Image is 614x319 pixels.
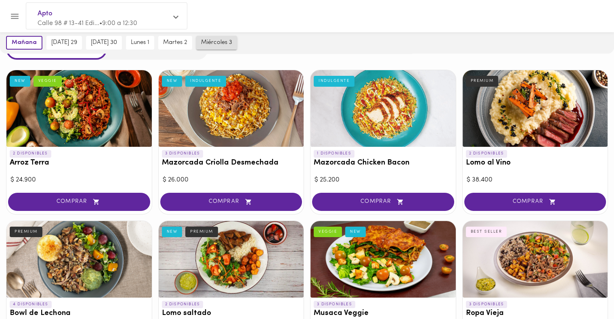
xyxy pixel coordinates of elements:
div: PREMIUM [185,227,218,237]
h3: Mazorcada Chicken Bacon [314,159,453,167]
div: Mazorcada Chicken Bacon [310,70,456,147]
h3: Lomo al Vino [466,159,605,167]
span: [DATE] 29 [51,39,77,46]
button: [DATE] 30 [86,36,122,50]
div: VEGGIE [34,76,62,86]
p: 2 DISPONIBLES [10,150,51,157]
p: 1 DISPONIBLES [314,150,354,157]
span: COMPRAR [18,198,140,205]
span: martes 2 [163,39,187,46]
p: 2 DISPONIBLES [162,301,203,308]
div: INDULGENTE [314,76,354,86]
button: COMPRAR [160,193,302,211]
button: COMPRAR [8,193,150,211]
div: INDULGENTE [185,76,226,86]
div: Arroz Terra [6,70,152,147]
span: lunes 1 [131,39,149,46]
div: Lomo al Vino [463,70,608,147]
div: $ 24.900 [10,175,148,185]
button: lunes 1 [126,36,154,50]
span: Apto [38,8,168,19]
div: Musaca Veggie [310,221,456,298]
span: COMPRAR [322,198,444,205]
button: martes 2 [158,36,192,50]
div: $ 25.200 [314,175,452,185]
div: Bowl de Lechona [6,221,152,298]
button: Menu [5,6,25,26]
div: NEW [162,76,182,86]
button: miércoles 3 [196,36,237,50]
div: VEGGIE [314,227,342,237]
div: Mazorcada Criolla Desmechada [159,70,304,147]
h3: Ropa Vieja [466,309,605,318]
span: miércoles 3 [201,39,232,46]
div: Ropa Vieja [463,221,608,298]
p: 3 DISPONIBLES [162,150,203,157]
div: Lomo saltado [159,221,304,298]
span: mañana [12,39,37,46]
p: 3 DISPONIBLES [466,301,507,308]
button: COMPRAR [464,193,606,211]
h3: Mazorcada Criolla Desmechada [162,159,301,167]
div: PREMIUM [466,76,499,86]
span: Calle 98 # 13-41 Edi... • 9:00 a 12:30 [38,20,137,27]
div: $ 38.400 [467,175,604,185]
button: mañana [6,36,42,50]
span: COMPRAR [170,198,292,205]
div: BEST SELLER [466,227,507,237]
button: [DATE] 29 [46,36,82,50]
h3: Arroz Terra [10,159,149,167]
p: 3 DISPONIBLES [314,301,355,308]
div: $ 26.000 [163,175,300,185]
div: NEW [10,76,30,86]
h3: Bowl de Lechona [10,309,149,318]
div: PREMIUM [10,227,42,237]
p: 4 DISPONIBLES [10,301,52,308]
p: 2 DISPONIBLES [466,150,507,157]
button: COMPRAR [312,193,454,211]
div: NEW [345,227,366,237]
h3: Lomo saltado [162,309,301,318]
iframe: Messagebird Livechat Widget [567,272,606,311]
span: COMPRAR [474,198,596,205]
span: [DATE] 30 [91,39,117,46]
div: NEW [162,227,182,237]
h3: Musaca Veggie [314,309,453,318]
